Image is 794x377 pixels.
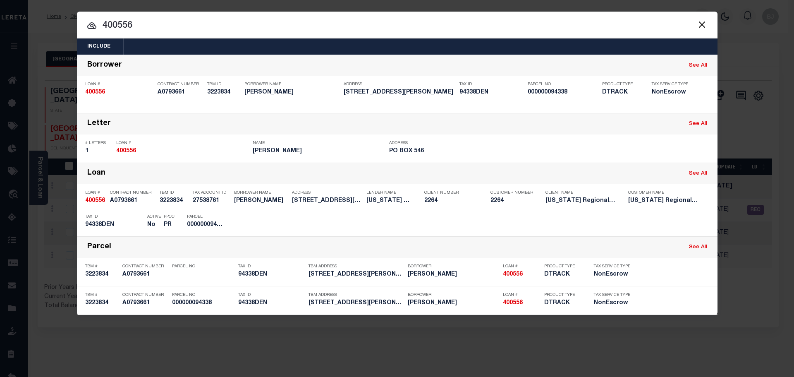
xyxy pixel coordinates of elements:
h5: 94338DEN [238,271,304,278]
p: PPCC [164,214,175,219]
h5: 000000094338 [187,221,224,228]
h5: A0793661 [122,271,168,278]
h5: No [147,221,160,228]
p: Tax Service Type [594,293,631,298]
p: Tax Service Type [652,82,693,87]
h5: PO BOX 546 [389,148,521,155]
h5: ROY F GODI JR [408,300,499,307]
h5: 400556 [503,300,540,307]
a: See All [689,171,707,176]
p: Tax ID [238,264,304,269]
p: Contract Number [158,82,203,87]
h5: 3223834 [207,89,240,96]
h5: ROY F GODI JR [253,148,385,155]
p: TBM Address [309,293,404,298]
p: Loan # [503,293,540,298]
h5: 400556 [116,148,249,155]
h5: 2264 [490,197,532,204]
h5: DTRACK [602,89,639,96]
h5: DTRACK [544,271,581,278]
div: Letter [87,119,111,129]
p: Lender Name [366,190,412,195]
button: Include [77,38,121,55]
h5: NonEscrow [594,271,631,278]
div: Loan [87,169,105,178]
p: TBM ID [207,82,240,87]
p: Parcel No [528,82,598,87]
h5: 3223834 [85,271,118,278]
p: Parcel [187,214,224,219]
strong: 400556 [116,148,136,154]
h5: 94338DEN [459,89,524,96]
h5: NonEscrow [594,300,631,307]
p: Tax Account ID [193,190,230,195]
h5: 000000094338 [172,300,234,307]
p: Tax ID [85,214,143,219]
p: Contract Number [110,190,155,195]
p: Product Type [544,264,581,269]
p: Tax ID [459,82,524,87]
h5: ROY F GODI JR [244,89,340,96]
h5: A0793661 [122,300,168,307]
p: Product Type [602,82,639,87]
p: Loan # [503,264,540,269]
h5: 3223834 [85,300,118,307]
h5: 400556 [503,271,540,278]
p: Client Number [424,190,478,195]
p: Address [344,82,455,87]
h5: 1 [85,148,112,155]
h5: ROY F GODI JR [408,271,499,278]
h5: 400556 [85,197,106,204]
h5: Texas Regional Bank [628,197,698,204]
a: See All [689,245,707,250]
strong: 400556 [503,300,523,306]
p: Contract Number [122,264,168,269]
h5: 1807 Bernard St Denton TX 76205 [309,300,404,307]
p: Parcel No [172,293,234,298]
strong: 400556 [503,271,523,277]
strong: 400556 [85,89,105,95]
div: Borrower [87,61,122,70]
h5: ROY GODI [234,197,288,204]
p: Customer Number [490,190,533,195]
button: Close [697,19,708,30]
strong: 400556 [85,198,105,204]
p: Borrower Name [234,190,288,195]
p: Active [147,214,161,219]
a: See All [689,121,707,127]
p: Loan # [116,141,249,146]
p: Name [253,141,385,146]
a: See All [689,63,707,68]
p: Loan # [85,190,106,195]
h5: NonEscrow [652,89,693,96]
h5: 000000094338 [528,89,598,96]
h5: 2264 [424,197,478,204]
h5: 1807 Bernard St Denton TX 76205 [292,197,362,204]
p: Borrower [408,264,499,269]
p: Parcel No [172,264,234,269]
h5: A0793661 [110,197,155,204]
h5: 1807 Bernard St Denton TX 76205 [344,89,455,96]
p: Client Name [545,190,616,195]
p: # Letters [85,141,112,146]
p: Contract Number [122,293,168,298]
h5: 1807 Bernard St Denton TX 76205 [309,271,404,278]
p: Loan # [85,82,153,87]
p: Address [389,141,521,146]
h5: Texas Regional Bank [366,197,412,204]
p: Product Type [544,293,581,298]
h5: PR [164,221,175,228]
p: TBM # [85,293,118,298]
h5: Texas Regional Bank [545,197,616,204]
p: Tax Service Type [594,264,631,269]
p: Customer Name [628,190,698,195]
h5: 400556 [85,89,153,96]
p: TBM # [85,264,118,269]
h5: 3223834 [160,197,189,204]
input: Start typing... [77,19,717,33]
h5: 94338DEN [238,300,304,307]
div: Parcel [87,243,111,252]
h5: DTRACK [544,300,581,307]
p: TBM ID [160,190,189,195]
h5: 27538761 [193,197,230,204]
